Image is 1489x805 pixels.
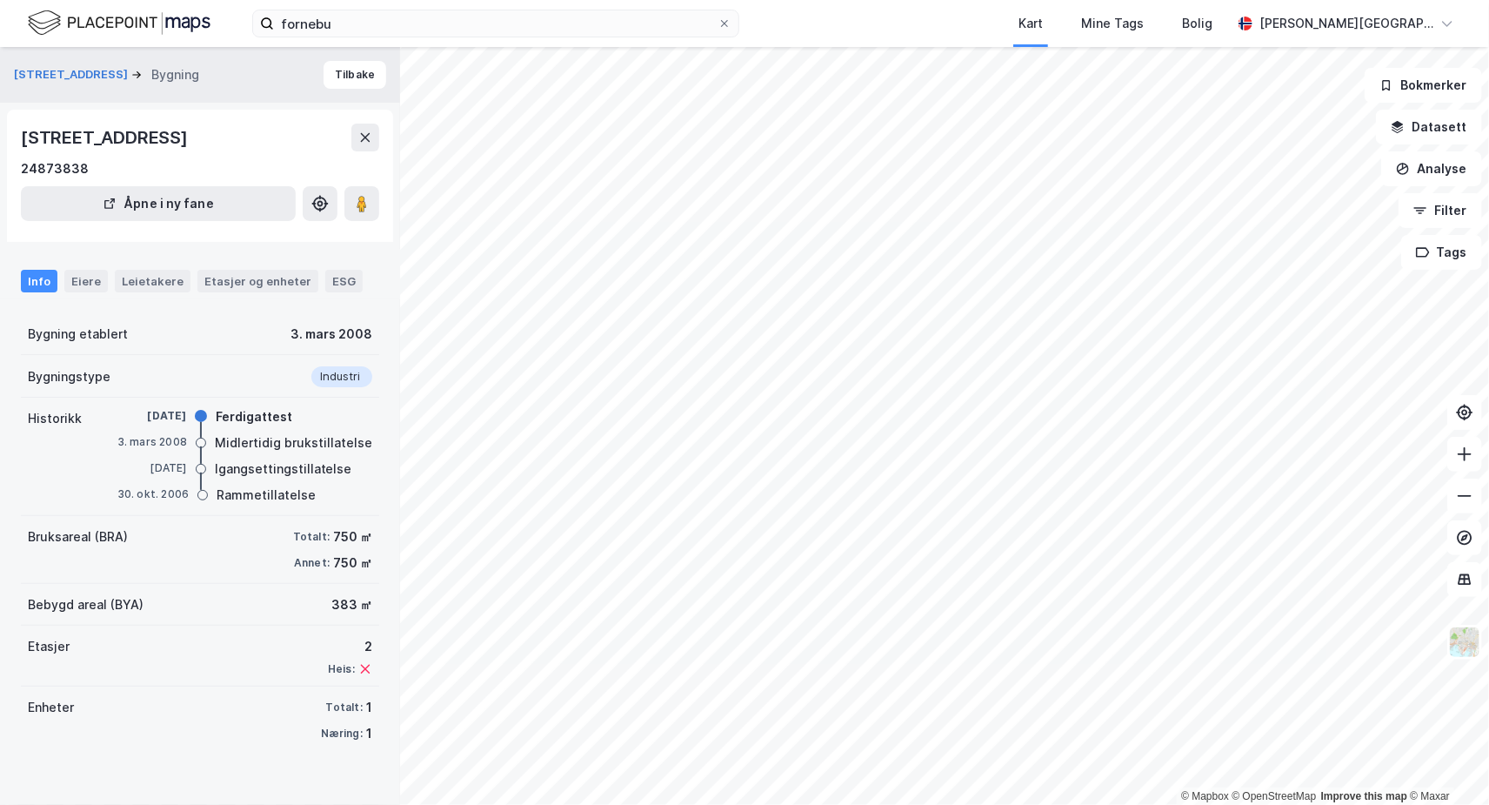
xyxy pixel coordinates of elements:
[28,636,70,657] div: Etasjer
[115,270,190,292] div: Leietakere
[1232,790,1317,802] a: OpenStreetMap
[1402,721,1489,805] div: Kontrollprogram for chat
[1321,790,1407,802] a: Improve this map
[328,662,355,676] div: Heis:
[204,273,311,289] div: Etasjer og enheter
[14,66,131,84] button: [STREET_ADDRESS]
[217,485,316,506] div: Rammetillatelse
[215,433,372,453] div: Midlertidig brukstillatelse
[328,636,372,657] div: 2
[290,324,372,345] div: 3. mars 2008
[274,10,718,37] input: Søk på adresse, matrikkel, gårdeiere, leietakere eller personer
[117,460,187,476] div: [DATE]
[28,594,144,615] div: Bebygd areal (BYA)
[28,366,110,387] div: Bygningstype
[28,8,210,38] img: logo.f888ab2527a4732fd821a326f86c7f29.svg
[366,697,372,718] div: 1
[1402,721,1489,805] iframe: Chat Widget
[117,434,187,450] div: 3. mars 2008
[324,61,386,89] button: Tilbake
[117,408,187,424] div: [DATE]
[1182,13,1212,34] div: Bolig
[1448,626,1481,659] img: Z
[333,527,372,547] div: 750 ㎡
[215,459,352,480] div: Igangsettingstillatelse
[1259,13,1433,34] div: [PERSON_NAME][GEOGRAPHIC_DATA]
[366,723,372,744] div: 1
[28,324,128,345] div: Bygning etablert
[1365,68,1482,103] button: Bokmerker
[1181,790,1229,802] a: Mapbox
[21,124,191,151] div: [STREET_ADDRESS]
[321,727,363,741] div: Næring:
[1401,235,1482,270] button: Tags
[1381,151,1482,186] button: Analyse
[331,594,372,615] div: 383 ㎡
[1399,193,1482,228] button: Filter
[326,701,363,714] div: Totalt:
[21,186,296,221] button: Åpne i ny fane
[21,270,57,292] div: Info
[325,270,363,292] div: ESG
[28,527,128,547] div: Bruksareal (BRA)
[151,64,199,85] div: Bygning
[28,408,82,429] div: Historikk
[216,406,292,427] div: Ferdigattest
[21,158,89,179] div: 24873838
[1018,13,1043,34] div: Kart
[117,486,190,502] div: 30. okt. 2006
[294,556,330,570] div: Annet:
[1376,110,1482,144] button: Datasett
[333,553,372,574] div: 750 ㎡
[28,697,74,718] div: Enheter
[1081,13,1144,34] div: Mine Tags
[293,530,330,544] div: Totalt:
[64,270,108,292] div: Eiere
